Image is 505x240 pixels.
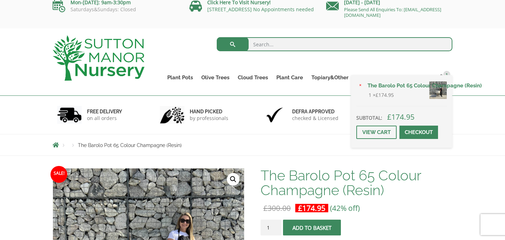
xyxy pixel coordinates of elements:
input: Product quantity [261,220,282,235]
img: 1.jpg [57,106,82,124]
a: 1 [435,73,452,82]
p: on all orders [87,115,122,122]
h6: FREE DELIVERY [87,108,122,115]
p: checked & Licensed [292,115,338,122]
a: Topiary&Other [307,73,353,82]
span: 1 × [369,91,394,99]
span: Sale! [50,166,67,183]
a: Delivery [377,73,406,82]
span: £ [263,203,268,213]
span: (42% off) [330,203,360,213]
bdi: 174.95 [387,112,415,122]
span: 1 [443,71,450,78]
bdi: 174.95 [376,92,394,98]
a: Remove The Barolo Pot 65 Colour Champagne (Resin) from basket [356,82,364,90]
a: About [353,73,377,82]
h6: hand picked [190,108,228,115]
a: View full-screen image gallery [227,173,240,186]
input: Search... [217,37,453,51]
img: logo [53,35,144,81]
a: View cart [356,126,397,139]
span: £ [387,112,391,122]
a: [STREET_ADDRESS] No Appointments needed [207,6,314,13]
bdi: 300.00 [263,203,291,213]
nav: Breadcrumbs [53,142,452,148]
bdi: 174.95 [298,203,325,213]
h1: The Barolo Pot 65 Colour Champagne (Resin) [261,168,452,198]
a: Plant Care [272,73,307,82]
a: Plant Pots [163,73,197,82]
a: The Barolo Pot 65 Colour Champagne (Resin) [363,80,447,91]
img: 3.jpg [262,106,287,124]
strong: Subtotal: [356,114,382,121]
h6: Defra approved [292,108,338,115]
span: £ [298,203,302,213]
a: Cloud Trees [234,73,272,82]
a: Checkout [399,126,438,139]
p: Saturdays&Sundays: Closed [53,7,179,12]
a: Contact [406,73,435,82]
img: The Barolo Pot 65 Colour Champagne (Resin) [429,81,447,99]
a: Please Send All Enquiries To: [EMAIL_ADDRESS][DOMAIN_NAME] [344,6,441,18]
button: Add to basket [283,220,341,235]
span: The Barolo Pot 65 Colour Champagne (Resin) [78,142,182,148]
p: by professionals [190,115,228,122]
img: 2.jpg [160,106,184,124]
a: Olive Trees [197,73,234,82]
span: £ [376,92,378,98]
